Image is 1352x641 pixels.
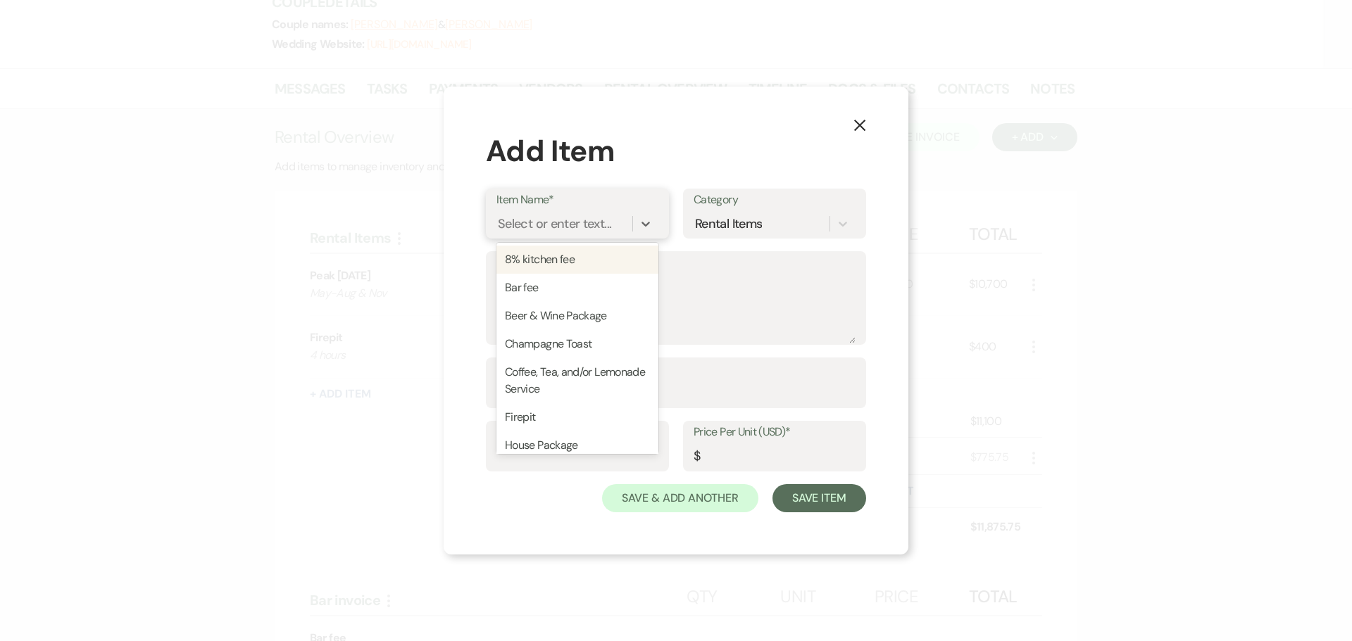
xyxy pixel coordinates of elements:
[496,302,658,330] div: Beer & Wine Package
[496,358,658,403] div: Coffee, Tea, and/or Lemonade Service
[694,422,856,443] label: Price Per Unit (USD)*
[496,274,658,302] div: Bar fee
[496,359,856,379] label: Quantity*
[694,447,700,466] div: $
[496,431,658,459] div: House Package
[498,215,611,234] div: Select or enter text...
[694,190,856,210] label: Category
[496,330,658,358] div: Champagne Toast
[496,253,856,273] label: Description
[496,246,658,274] div: 8% kitchen fee
[496,190,658,210] label: Item Name*
[496,403,658,431] div: Firepit
[602,484,758,512] button: Save & Add Another
[695,215,762,234] div: Rental Items
[486,129,866,173] div: Add Item
[772,484,866,512] button: Save Item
